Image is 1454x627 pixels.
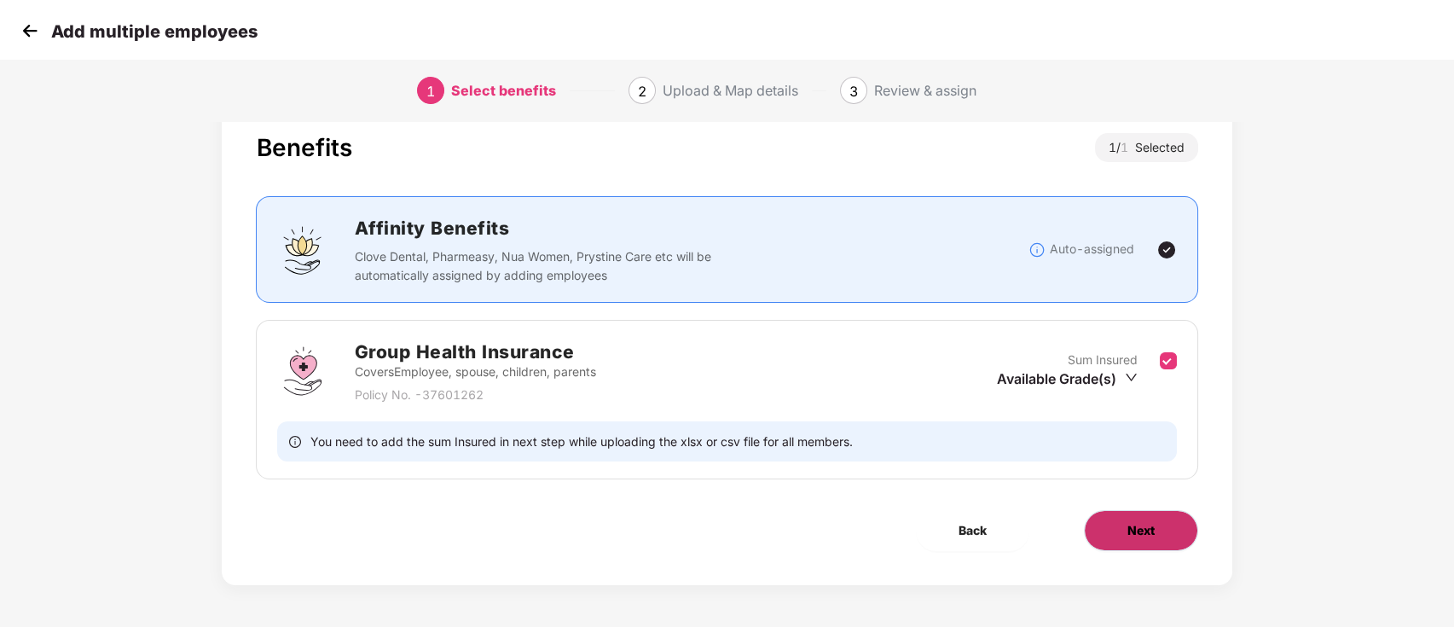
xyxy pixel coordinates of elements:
[1028,241,1046,258] img: svg+xml;base64,PHN2ZyBpZD0iSW5mb18tXzMyeDMyIiBkYXRhLW5hbWU9IkluZm8gLSAzMngzMiIgeG1sbnM9Imh0dHA6Ly...
[277,224,328,276] img: svg+xml;base64,PHN2ZyBpZD0iQWZmaW5pdHlfQmVuZWZpdHMiIGRhdGEtbmFtZT0iQWZmaW5pdHkgQmVuZWZpdHMiIHhtbG...
[849,83,858,100] span: 3
[1068,351,1138,369] p: Sum Insured
[1127,521,1155,540] span: Next
[426,83,435,100] span: 1
[51,21,258,42] p: Add multiple employees
[916,510,1029,551] button: Back
[354,363,595,381] p: Covers Employee, spouse, children, parents
[1156,240,1177,260] img: svg+xml;base64,PHN2ZyBpZD0iVGljay0yNHgyNCIgeG1sbnM9Imh0dHA6Ly93d3cudzMub3JnLzIwMDAvc3ZnIiB3aWR0aD...
[354,247,721,285] p: Clove Dental, Pharmeasy, Nua Women, Prystine Care etc will be automatically assigned by adding em...
[663,77,798,104] div: Upload & Map details
[1125,371,1138,384] span: down
[874,77,976,104] div: Review & assign
[1121,140,1135,154] span: 1
[354,338,595,366] h2: Group Health Insurance
[959,521,987,540] span: Back
[1084,510,1198,551] button: Next
[997,369,1138,388] div: Available Grade(s)
[354,386,595,404] p: Policy No. - 37601262
[289,433,301,450] span: info-circle
[1050,240,1134,258] p: Auto-assigned
[1095,133,1198,162] div: 1 / Selected
[638,83,646,100] span: 2
[310,433,852,450] span: You need to add the sum Insured in next step while uploading the xlsx or csv file for all members.
[17,18,43,44] img: svg+xml;base64,PHN2ZyB4bWxucz0iaHR0cDovL3d3dy53My5vcmcvMjAwMC9zdmciIHdpZHRoPSIzMCIgaGVpZ2h0PSIzMC...
[256,133,351,162] div: Benefits
[277,345,328,397] img: svg+xml;base64,PHN2ZyBpZD0iR3JvdXBfSGVhbHRoX0luc3VyYW5jZSIgZGF0YS1uYW1lPSJHcm91cCBIZWFsdGggSW5zdX...
[354,214,966,242] h2: Affinity Benefits
[451,77,556,104] div: Select benefits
